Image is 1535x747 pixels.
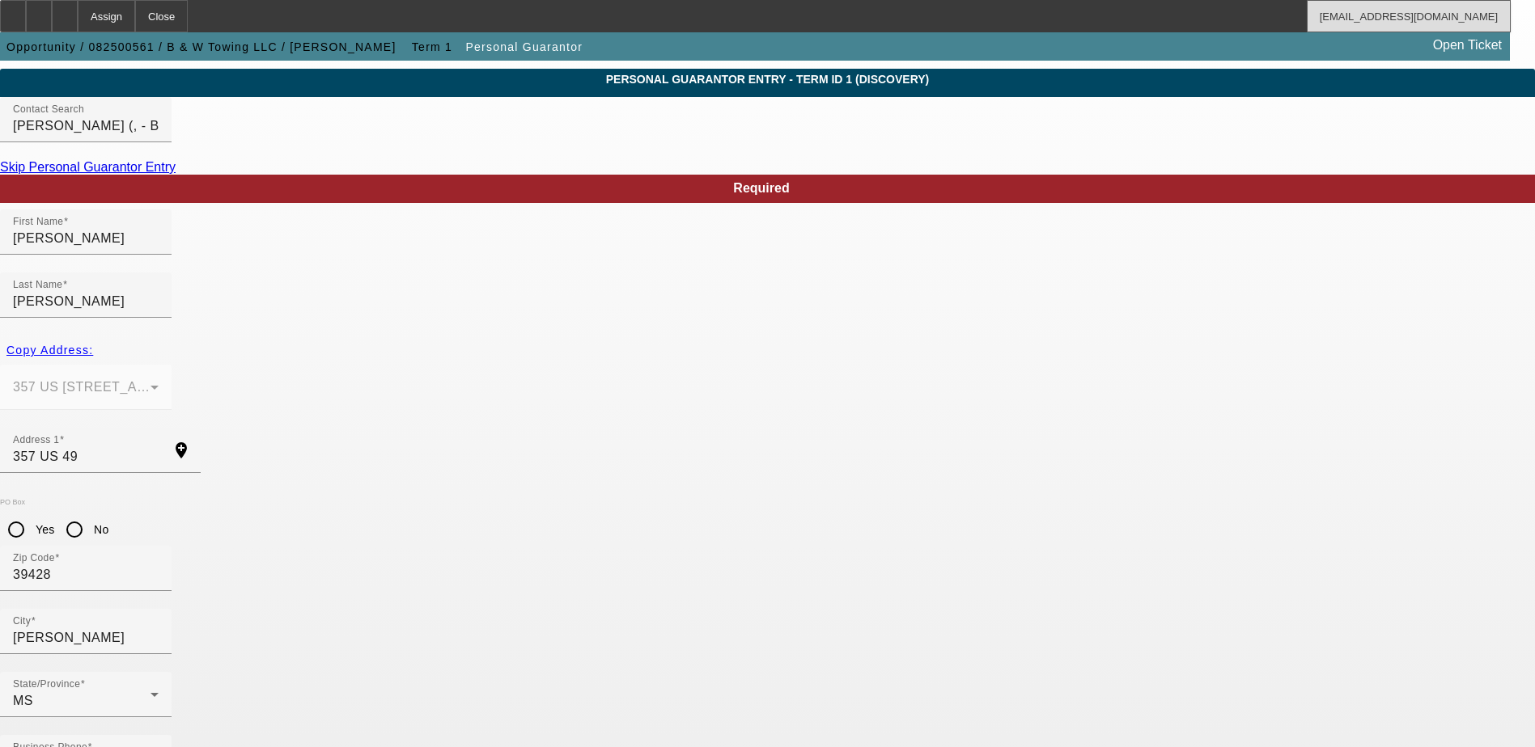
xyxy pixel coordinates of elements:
mat-label: Zip Code [13,553,55,563]
span: Personal Guarantor Entry - Term ID 1 (Discovery) [12,73,1523,86]
mat-label: State/Province [13,679,80,690]
span: Term 1 [412,40,452,53]
label: No [91,521,108,538]
input: Contact Search [13,116,159,136]
mat-label: Last Name [13,280,62,290]
span: MS [13,694,33,707]
mat-label: Contact Search [13,104,84,115]
mat-label: City [13,616,31,627]
mat-label: Address 1 [13,435,59,445]
span: Copy Address: [6,344,93,357]
span: Opportunity / 082500561 / B & W Towing LLC / [PERSON_NAME] [6,40,396,53]
span: Required [733,181,789,195]
a: Open Ticket [1427,32,1508,59]
button: Personal Guarantor [461,32,587,61]
button: Term 1 [406,32,458,61]
label: Yes [32,521,55,538]
mat-label: First Name [13,217,63,227]
mat-icon: add_location [162,441,201,460]
span: Personal Guarantor [465,40,583,53]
